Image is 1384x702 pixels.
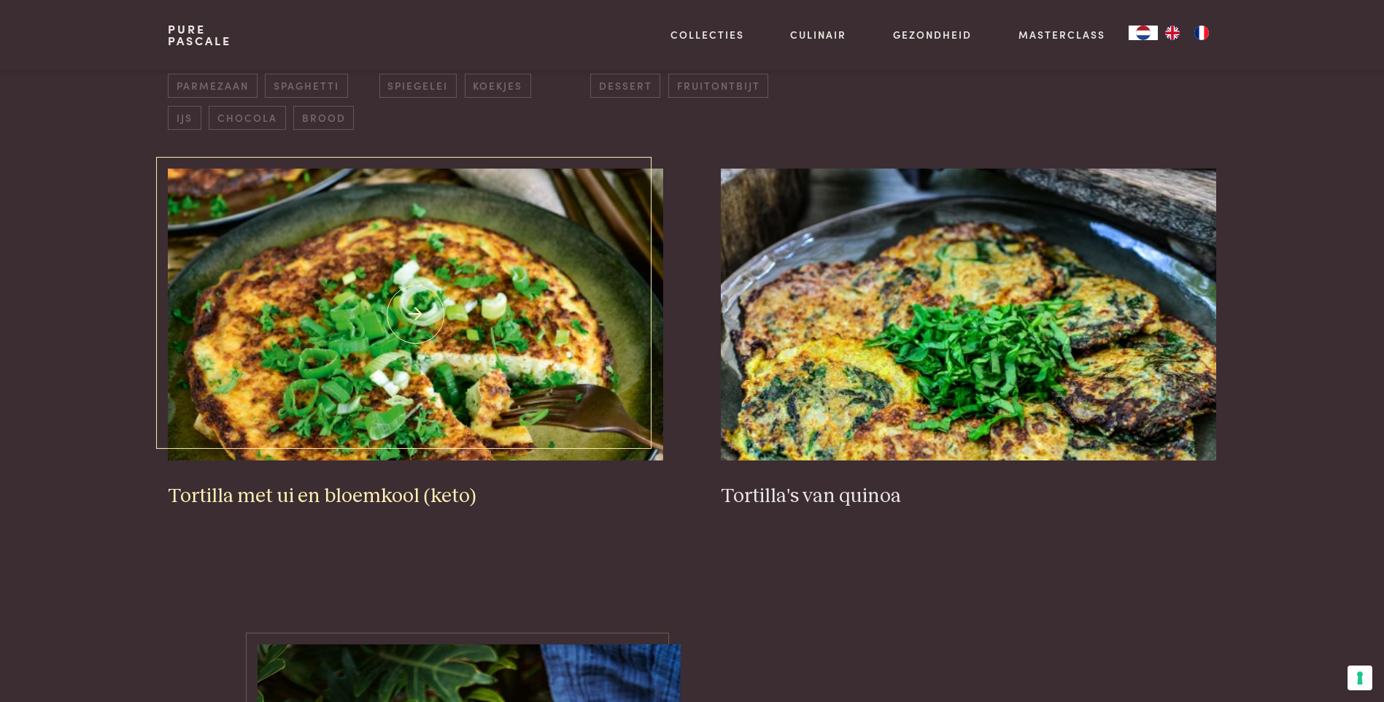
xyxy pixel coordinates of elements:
[893,27,972,42] a: Gezondheid
[1158,26,1187,40] a: EN
[293,106,354,130] span: brood
[668,74,768,98] span: fruitontbijt
[590,74,660,98] span: dessert
[168,169,662,509] a: Tortilla met ui en bloemkool (keto) Tortilla met ui en bloemkool (keto)
[721,169,1215,460] img: Tortilla's van quinoa
[1187,26,1216,40] a: FR
[168,169,662,460] img: Tortilla met ui en bloemkool (keto)
[1129,26,1158,40] div: Language
[721,169,1215,509] a: Tortilla's van quinoa Tortilla's van quinoa
[265,74,347,98] span: spaghetti
[1348,666,1372,690] button: Uw voorkeuren voor toestemming voor trackingtechnologieën
[1158,26,1216,40] ul: Language list
[790,27,846,42] a: Culinair
[168,74,257,98] span: parmezaan
[168,484,662,509] h3: Tortilla met ui en bloemkool (keto)
[465,74,531,98] span: koekjes
[721,484,1215,509] h3: Tortilla's van quinoa
[1129,26,1158,40] a: NL
[168,23,231,47] a: PurePascale
[1129,26,1216,40] aside: Language selected: Nederlands
[1018,27,1105,42] a: Masterclass
[168,106,201,130] span: ijs
[209,106,285,130] span: chocola
[670,27,744,42] a: Collecties
[379,74,457,98] span: spiegelei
